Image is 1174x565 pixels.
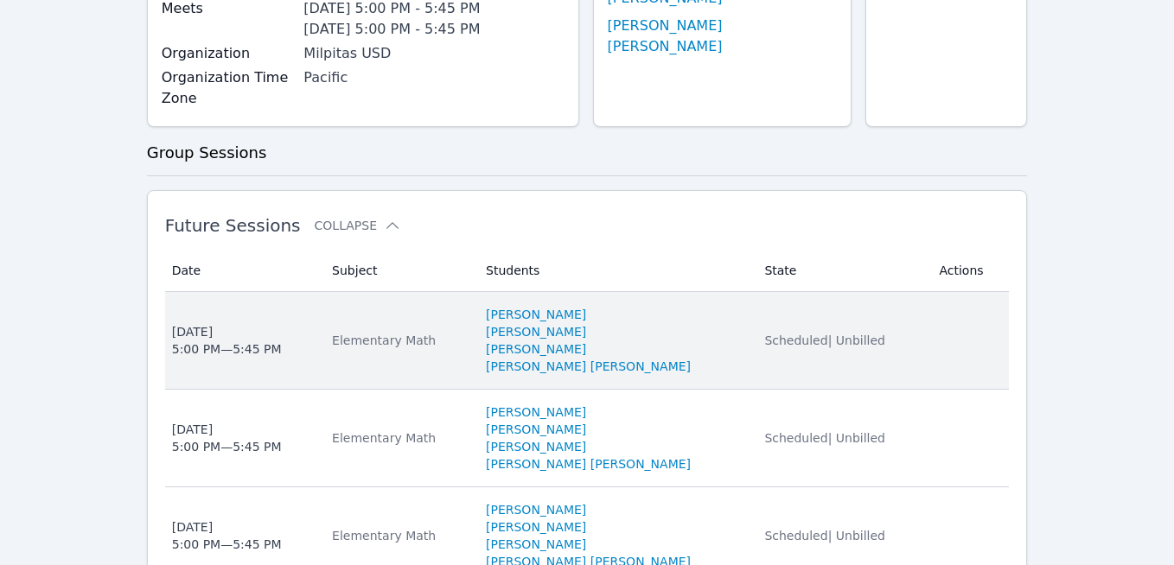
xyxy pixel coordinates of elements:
[486,340,586,358] a: [PERSON_NAME]
[172,323,282,358] div: [DATE] 5:00 PM — 5:45 PM
[303,19,564,40] li: [DATE] 5:00 PM - 5:45 PM
[165,292,1010,390] tr: [DATE]5:00 PM—5:45 PMElementary Math[PERSON_NAME][PERSON_NAME][PERSON_NAME][PERSON_NAME] [PERSON_...
[608,16,838,57] a: [PERSON_NAME] [PERSON_NAME]
[486,323,586,340] a: [PERSON_NAME]
[165,390,1010,487] tr: [DATE]5:00 PM—5:45 PMElementary Math[PERSON_NAME][PERSON_NAME][PERSON_NAME][PERSON_NAME] [PERSON_...
[303,67,564,88] div: Pacific
[486,455,691,473] a: [PERSON_NAME] [PERSON_NAME]
[332,429,465,447] div: Elementary Math
[486,536,586,553] a: [PERSON_NAME]
[303,43,564,64] div: Milpitas USD
[322,250,475,292] th: Subject
[486,438,586,455] a: [PERSON_NAME]
[315,217,401,234] button: Collapse
[764,333,885,347] span: Scheduled | Unbilled
[172,518,282,553] div: [DATE] 5:00 PM — 5:45 PM
[928,250,1009,292] th: Actions
[486,358,691,375] a: [PERSON_NAME] [PERSON_NAME]
[486,421,586,438] a: [PERSON_NAME]
[486,403,586,421] a: [PERSON_NAME]
[165,215,301,236] span: Future Sessions
[475,250,754,292] th: Students
[332,527,465,544] div: Elementary Math
[754,250,928,292] th: State
[332,332,465,349] div: Elementary Math
[162,43,294,64] label: Organization
[486,518,586,536] a: [PERSON_NAME]
[764,431,885,445] span: Scheduled | Unbilled
[486,306,586,323] a: [PERSON_NAME]
[162,67,294,109] label: Organization Time Zone
[147,141,1028,165] h3: Group Sessions
[764,529,885,543] span: Scheduled | Unbilled
[165,250,322,292] th: Date
[172,421,282,455] div: [DATE] 5:00 PM — 5:45 PM
[486,501,586,518] a: [PERSON_NAME]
